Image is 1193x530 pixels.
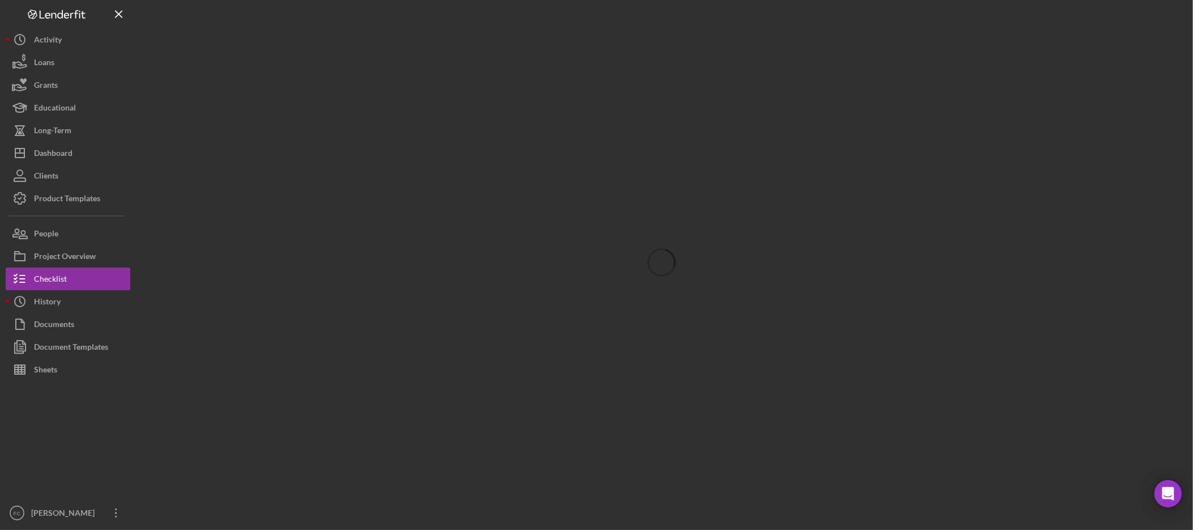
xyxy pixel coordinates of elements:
button: Clients [6,164,130,187]
div: Sheets [34,358,57,384]
div: Dashboard [34,142,73,167]
button: Sheets [6,358,130,381]
button: People [6,222,130,245]
div: Loans [34,51,54,77]
button: FC[PERSON_NAME] [6,502,130,524]
button: Activity [6,28,130,51]
div: People [34,222,58,248]
div: Open Intercom Messenger [1154,480,1182,507]
div: Document Templates [34,336,108,361]
button: Educational [6,96,130,119]
button: Loans [6,51,130,74]
div: Clients [34,164,58,190]
button: Documents [6,313,130,336]
button: Checklist [6,268,130,290]
button: Product Templates [6,187,130,210]
button: Grants [6,74,130,96]
div: Checklist [34,268,67,293]
div: Long-Term [34,119,71,145]
button: Long-Term [6,119,130,142]
text: FC [14,510,21,516]
div: Project Overview [34,245,96,270]
div: Educational [34,96,76,122]
div: History [34,290,61,316]
button: History [6,290,130,313]
div: Documents [34,313,74,338]
div: Grants [34,74,58,99]
div: Product Templates [34,187,100,213]
button: Dashboard [6,142,130,164]
div: [PERSON_NAME] [28,502,102,527]
button: Document Templates [6,336,130,358]
div: Activity [34,28,62,54]
button: Project Overview [6,245,130,268]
